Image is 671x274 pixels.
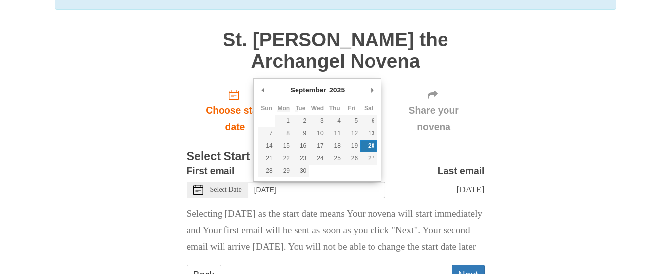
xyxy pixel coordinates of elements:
button: 6 [360,115,377,127]
span: Share your novena [393,102,475,135]
span: [DATE] [456,184,484,194]
div: Click "Next" to confirm your start date first. [383,82,485,141]
abbr: Monday [278,105,290,112]
button: 22 [275,152,292,165]
button: 11 [326,127,343,140]
button: 15 [275,140,292,152]
button: 18 [326,140,343,152]
button: 20 [360,140,377,152]
p: Selecting [DATE] as the start date means Your novena will start immediately and Your first email ... [187,206,485,255]
h1: St. [PERSON_NAME] the Archangel Novena [187,29,485,72]
abbr: Tuesday [296,105,305,112]
button: 1 [275,115,292,127]
abbr: Sunday [261,105,272,112]
button: 12 [343,127,360,140]
button: 5 [343,115,360,127]
button: 9 [292,127,309,140]
div: 2025 [328,83,346,97]
button: 30 [292,165,309,177]
button: 29 [275,165,292,177]
div: September [289,83,328,97]
button: 21 [258,152,275,165]
button: 24 [309,152,326,165]
label: Last email [438,163,485,179]
button: 27 [360,152,377,165]
button: 7 [258,127,275,140]
abbr: Thursday [329,105,340,112]
button: 10 [309,127,326,140]
button: 4 [326,115,343,127]
button: 14 [258,140,275,152]
button: 23 [292,152,309,165]
button: 16 [292,140,309,152]
button: 8 [275,127,292,140]
button: 26 [343,152,360,165]
label: First email [187,163,235,179]
span: Select Date [210,186,242,193]
button: 28 [258,165,275,177]
button: Previous Month [258,83,268,97]
span: Choose start date [197,102,274,135]
h3: Select Start Date [187,150,485,163]
a: Choose start date [187,82,284,141]
abbr: Wednesday [311,105,324,112]
input: Use the arrow keys to pick a date [248,182,385,198]
button: 13 [360,127,377,140]
button: 25 [326,152,343,165]
button: Next Month [367,83,377,97]
button: 19 [343,140,360,152]
button: 2 [292,115,309,127]
abbr: Saturday [364,105,373,112]
button: 17 [309,140,326,152]
button: 3 [309,115,326,127]
abbr: Friday [348,105,355,112]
